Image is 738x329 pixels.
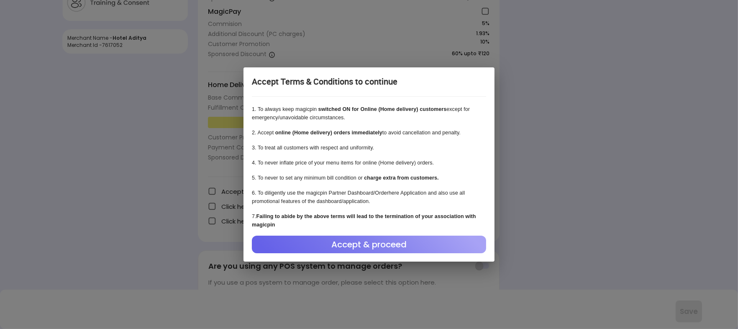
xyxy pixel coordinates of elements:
[318,106,447,112] b: switched ON for Online (Home delivery) customers
[252,105,486,122] p: 1 . To always keep magicpin except for emergency/unavoidable circumstances.
[252,144,486,152] p: 3 . To treat all customers with respect and uniformity.
[252,76,486,88] div: Accept Terms & Conditions to continue
[275,130,382,136] b: online (Home delivery) orders immediately
[252,189,486,206] p: 6 . To diligently use the magicpin Partner Dashboard/Orderhere Application and also use all promo...
[364,175,438,181] b: charge extra from customers.
[252,159,486,167] p: 4 . To never inflate price of your menu items for online (Home delivery) orders.
[252,236,486,253] div: Accept & proceed
[252,212,486,229] p: 7 .
[252,213,476,228] b: Failing to abide by the above terms will lead to the termination of your association with magicpin
[252,129,486,137] p: 2 . Accept to avoid cancellation and penalty.
[252,174,486,182] p: 5 . To never to set any minimum bill condition or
